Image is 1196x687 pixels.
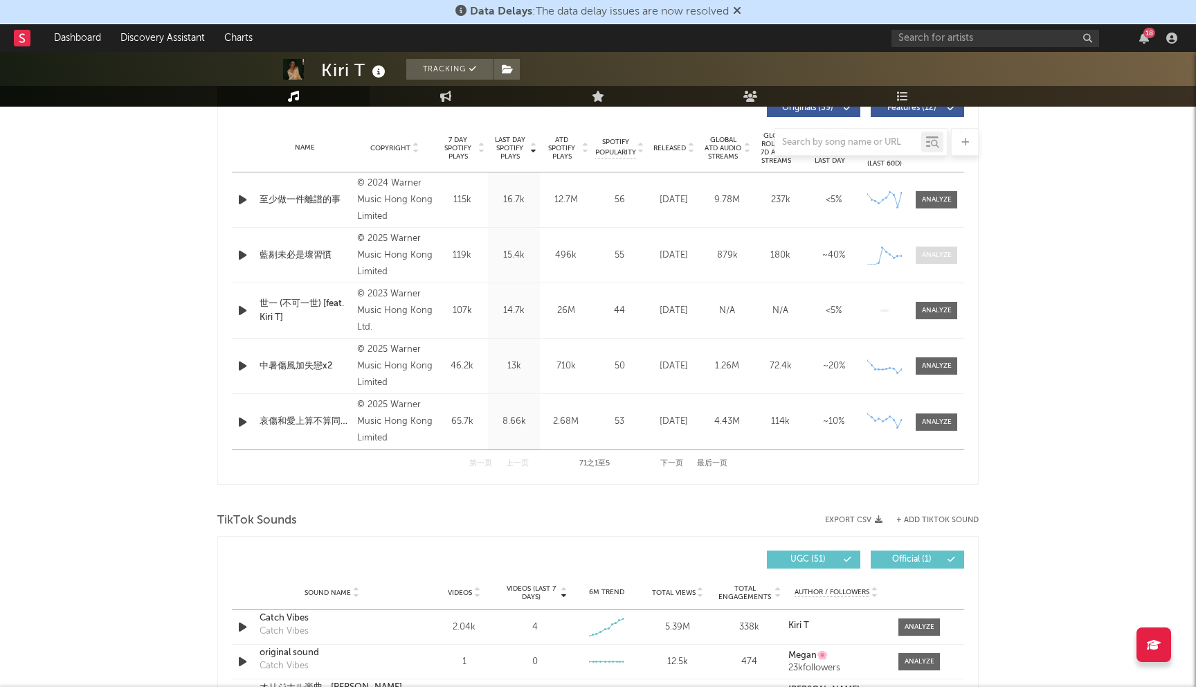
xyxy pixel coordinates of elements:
[891,30,1099,47] input: Search for artists
[1139,33,1149,44] button: 18
[882,517,979,524] button: + Add TikTok Sound
[788,651,885,661] a: Megan🌸
[506,460,529,467] button: 上一页
[646,621,710,634] div: 5.39M
[776,104,840,112] span: Originals ( 59 )
[532,655,538,669] div: 0
[260,297,350,324] div: 世一 (不可一世) [feat. Kiri T]
[871,551,964,569] button: Official(1)
[704,193,750,207] div: 9.78M
[440,249,484,262] div: 119k
[704,415,750,429] div: 4.43M
[491,193,536,207] div: 16.7k
[651,304,697,318] div: [DATE]
[788,621,809,630] strong: Kiri T
[880,104,943,112] span: Features ( 12 )
[440,304,484,318] div: 107k
[260,359,350,373] a: 中暑傷風加失戀x2
[717,655,781,669] div: 474
[470,6,532,17] span: Data Delays
[651,359,697,373] div: [DATE]
[810,249,857,262] div: ~ 40 %
[704,359,750,373] div: 1.26M
[595,193,644,207] div: 56
[543,415,588,429] div: 2.68M
[543,249,588,262] div: 496k
[767,551,860,569] button: UGC(51)
[432,655,496,669] div: 1
[532,621,538,634] div: 4
[543,304,588,318] div: 26M
[810,415,857,429] div: ~ 10 %
[491,304,536,318] div: 14.7k
[469,460,492,467] button: 第一页
[1143,28,1155,38] div: 18
[491,249,536,262] div: 15.4k
[646,655,710,669] div: 12.5k
[357,286,433,336] div: © 2023 Warner Music Hong Kong Ltd.
[733,6,741,17] span: Dismiss
[757,193,804,207] div: 237k
[574,587,639,598] div: 6M Trend
[260,659,309,673] div: Catch Vibes
[440,359,484,373] div: 46.2k
[217,512,297,529] span: TikTok Sounds
[448,589,472,597] span: Videos
[775,137,921,148] input: Search by song name or URL
[825,516,882,524] button: Export CSV
[595,415,644,429] div: 53
[44,24,111,52] a: Dashboard
[491,415,536,429] div: 8.66k
[491,359,536,373] div: 13k
[757,304,804,318] div: N/A
[215,24,262,52] a: Charts
[260,249,350,262] a: 藍剔未必是壞習慣
[111,24,215,52] a: Discovery Assistant
[757,415,804,429] div: 114k
[440,415,484,429] div: 65.7k
[757,249,804,262] div: 180k
[595,304,644,318] div: 44
[896,517,979,524] button: + Add TikTok Sound
[556,456,633,472] div: 71 之 1 至 5
[810,359,857,373] div: ~ 20 %
[660,460,683,467] button: 下一页
[704,304,750,318] div: N/A
[260,193,350,207] a: 至少做一件離譜的事
[788,621,885,631] a: Kiri T
[697,460,727,467] button: 最后一页
[871,99,964,117] button: Features(12)
[864,127,905,169] div: Global Streaming Trend (Last 60D)
[543,193,588,207] div: 12.7M
[595,249,644,262] div: 55
[651,415,697,429] div: [DATE]
[776,555,840,564] span: UGC ( 51 )
[260,646,404,660] a: original sound
[432,621,496,634] div: 2.04k
[260,612,404,625] a: Catch Vibes
[880,555,943,564] span: Official ( 1 )
[788,663,885,673] div: 23k followers
[260,625,309,639] div: Catch Vibes
[704,249,750,262] div: 879k
[406,59,493,80] button: Tracking
[810,193,857,207] div: <5%
[305,589,351,597] span: Sound Name
[321,59,389,82] div: Kiri T
[757,359,804,373] div: 72.4k
[440,193,484,207] div: 115k
[717,621,781,634] div: 338k
[357,397,433,447] div: © 2025 Warner Music Hong Kong Limited
[651,249,697,262] div: [DATE]
[260,415,350,429] a: 哀傷和愛上算不算同音字
[788,651,828,660] strong: Megan🌸
[543,359,588,373] div: 710k
[357,231,433,280] div: © 2025 Warner Music Hong Kong Limited
[503,585,559,601] span: Videos (last 7 days)
[767,99,860,117] button: Originals(59)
